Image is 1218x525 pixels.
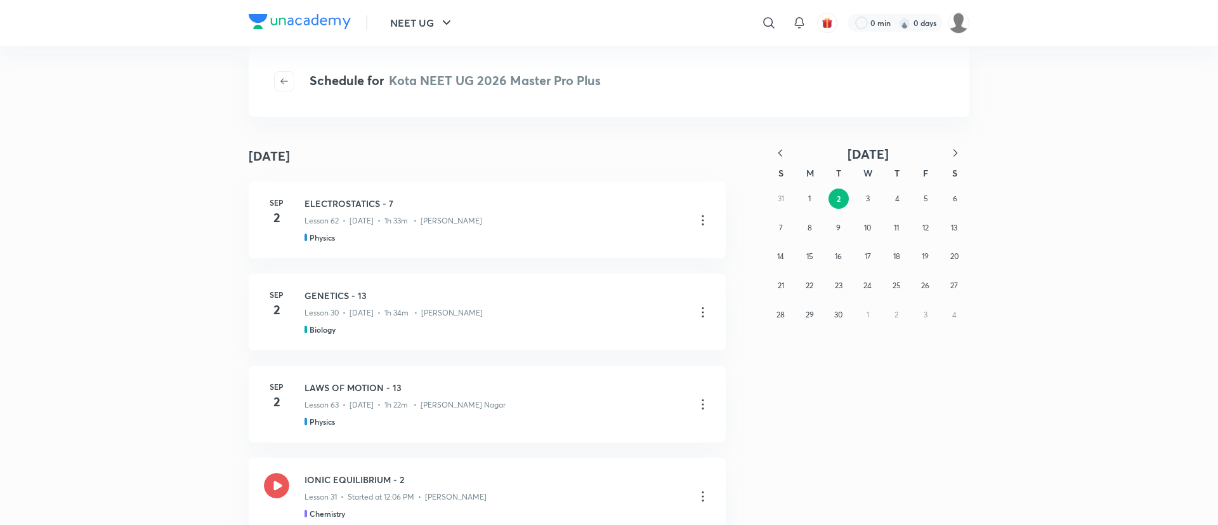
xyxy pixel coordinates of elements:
[835,251,842,261] abbr: September 16, 2025
[799,189,820,209] button: September 1, 2025
[771,218,791,238] button: September 7, 2025
[893,281,901,290] abbr: September 25, 2025
[310,324,336,335] h5: Biology
[771,276,791,296] button: September 21, 2025
[249,366,726,442] a: Sep2LAWS OF MOTION - 13Lesson 63 • [DATE] • 1h 22m • [PERSON_NAME] NagarPhysics
[864,223,871,232] abbr: September 10, 2025
[304,399,506,411] p: Lesson 63 • [DATE] • 1h 22m • [PERSON_NAME] Nagar
[865,251,871,261] abbr: September 17, 2025
[922,251,929,261] abbr: September 19, 2025
[779,223,783,232] abbr: September 7, 2025
[835,281,842,290] abbr: September 23, 2025
[858,276,878,296] button: September 24, 2025
[950,251,959,261] abbr: September 20, 2025
[895,194,900,203] abbr: September 4, 2025
[799,276,820,296] button: September 22, 2025
[304,473,685,486] h3: IONIC EQUILIBRIUM - 2
[778,281,784,290] abbr: September 21, 2025
[304,491,487,503] p: Lesson 31 • Started at 12:06 PM • [PERSON_NAME]
[310,416,335,427] h5: Physics
[848,145,889,163] span: [DATE]
[952,167,957,179] abbr: Saturday
[777,251,784,261] abbr: September 14, 2025
[858,246,878,267] button: September 17, 2025
[915,246,936,267] button: September 19, 2025
[799,305,820,325] button: September 29, 2025
[953,194,957,203] abbr: September 6, 2025
[866,194,870,203] abbr: September 3, 2025
[858,218,878,238] button: September 10, 2025
[915,276,936,296] button: September 26, 2025
[771,305,791,325] button: September 28, 2025
[922,223,929,232] abbr: September 12, 2025
[304,381,685,394] h3: LAWS OF MOTION - 13
[249,14,351,29] img: Company Logo
[310,508,345,519] h5: Chemistry
[806,167,814,179] abbr: Monday
[863,167,872,179] abbr: Wednesday
[924,194,928,203] abbr: September 5, 2025
[799,246,820,267] button: September 15, 2025
[950,281,958,290] abbr: September 27, 2025
[945,189,965,209] button: September 6, 2025
[834,310,842,319] abbr: September 30, 2025
[858,189,878,209] button: September 3, 2025
[249,274,726,350] a: Sep2GENETICS - 13Lesson 30 • [DATE] • 1h 34m • [PERSON_NAME]Biology
[264,208,289,227] h4: 2
[944,276,964,296] button: September 27, 2025
[893,251,900,261] abbr: September 18, 2025
[310,232,335,243] h5: Physics
[264,300,289,319] h4: 2
[304,197,685,210] h3: ELECTROSTATICS - 7
[887,189,907,209] button: September 4, 2025
[264,392,289,411] h4: 2
[304,307,483,319] p: Lesson 30 • [DATE] • 1h 34m • [PERSON_NAME]
[304,215,482,227] p: Lesson 62 • [DATE] • 1h 33m • [PERSON_NAME]
[806,281,813,290] abbr: September 22, 2025
[894,223,899,232] abbr: September 11, 2025
[836,223,841,232] abbr: September 9, 2025
[837,194,841,204] abbr: September 2, 2025
[806,310,814,319] abbr: September 29, 2025
[776,310,785,319] abbr: September 28, 2025
[794,146,941,162] button: [DATE]
[264,381,289,392] h6: Sep
[886,218,907,238] button: September 11, 2025
[828,305,849,325] button: September 30, 2025
[916,189,936,209] button: September 5, 2025
[389,72,601,89] span: Kota NEET UG 2026 Master Pro Plus
[886,246,907,267] button: September 18, 2025
[923,167,928,179] abbr: Friday
[951,223,957,232] abbr: September 13, 2025
[898,17,911,29] img: streak
[921,281,929,290] abbr: September 26, 2025
[264,197,289,208] h6: Sep
[808,223,812,232] abbr: September 8, 2025
[249,14,351,32] a: Company Logo
[806,251,813,261] abbr: September 15, 2025
[799,218,820,238] button: September 8, 2025
[808,194,811,203] abbr: September 1, 2025
[264,289,289,300] h6: Sep
[836,167,841,179] abbr: Tuesday
[944,218,964,238] button: September 13, 2025
[863,281,872,290] abbr: September 24, 2025
[948,12,969,34] img: Shahrukh Ansari
[249,147,290,166] h4: [DATE]
[944,246,964,267] button: September 20, 2025
[915,218,936,238] button: September 12, 2025
[304,289,685,302] h3: GENETICS - 13
[828,218,849,238] button: September 9, 2025
[828,276,849,296] button: September 23, 2025
[310,71,601,91] h4: Schedule for
[817,13,837,33] button: avatar
[828,246,849,267] button: September 16, 2025
[778,167,783,179] abbr: Sunday
[383,10,462,36] button: NEET UG
[894,167,900,179] abbr: Thursday
[886,276,907,296] button: September 25, 2025
[771,246,791,267] button: September 14, 2025
[249,182,726,258] a: Sep2ELECTROSTATICS - 7Lesson 62 • [DATE] • 1h 33m • [PERSON_NAME]Physics
[828,189,849,209] button: September 2, 2025
[822,17,833,29] img: avatar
